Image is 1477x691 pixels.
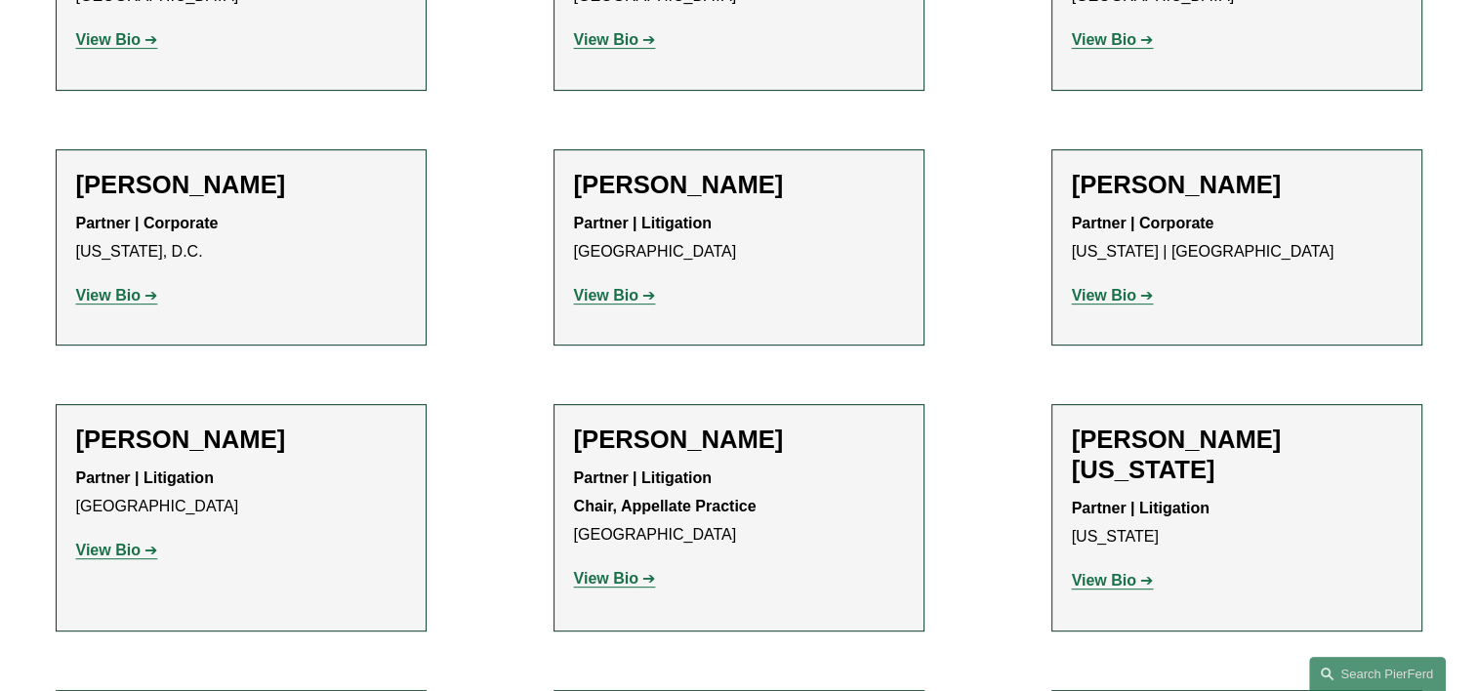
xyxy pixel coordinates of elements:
[574,170,904,200] h2: [PERSON_NAME]
[76,215,219,231] strong: Partner | Corporate
[574,31,656,48] a: View Bio
[574,425,904,455] h2: [PERSON_NAME]
[574,465,904,549] p: [GEOGRAPHIC_DATA]
[1072,215,1214,231] strong: Partner | Corporate
[1072,287,1154,304] a: View Bio
[76,542,158,558] a: View Bio
[574,210,904,266] p: [GEOGRAPHIC_DATA]
[76,170,406,200] h2: [PERSON_NAME]
[1072,572,1136,589] strong: View Bio
[76,287,158,304] a: View Bio
[574,215,712,231] strong: Partner | Litigation
[1072,495,1402,551] p: [US_STATE]
[1072,170,1402,200] h2: [PERSON_NAME]
[574,469,757,514] strong: Partner | Litigation Chair, Appellate Practice
[1072,500,1210,516] strong: Partner | Litigation
[574,570,656,587] a: View Bio
[574,31,638,48] strong: View Bio
[76,31,158,48] a: View Bio
[1072,287,1136,304] strong: View Bio
[1072,425,1402,485] h2: [PERSON_NAME][US_STATE]
[574,570,638,587] strong: View Bio
[1072,572,1154,589] a: View Bio
[76,469,214,486] strong: Partner | Litigation
[76,425,406,455] h2: [PERSON_NAME]
[1072,31,1154,48] a: View Bio
[574,287,638,304] strong: View Bio
[76,31,141,48] strong: View Bio
[1309,657,1446,691] a: Search this site
[1072,210,1402,266] p: [US_STATE] | [GEOGRAPHIC_DATA]
[1072,31,1136,48] strong: View Bio
[574,287,656,304] a: View Bio
[76,465,406,521] p: [GEOGRAPHIC_DATA]
[76,287,141,304] strong: View Bio
[76,210,406,266] p: [US_STATE], D.C.
[76,542,141,558] strong: View Bio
